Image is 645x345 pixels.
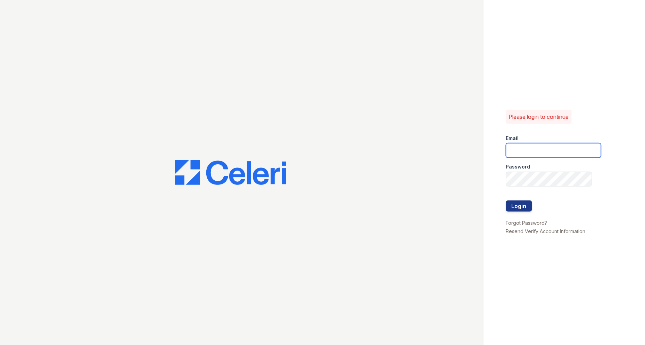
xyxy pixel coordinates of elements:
[506,163,530,170] label: Password
[506,220,547,226] a: Forgot Password?
[506,135,519,142] label: Email
[506,228,586,234] a: Resend Verify Account Information
[509,113,569,121] p: Please login to continue
[506,200,532,212] button: Login
[175,160,286,185] img: CE_Logo_Blue-a8612792a0a2168367f1c8372b55b34899dd931a85d93a1a3d3e32e68fde9ad4.png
